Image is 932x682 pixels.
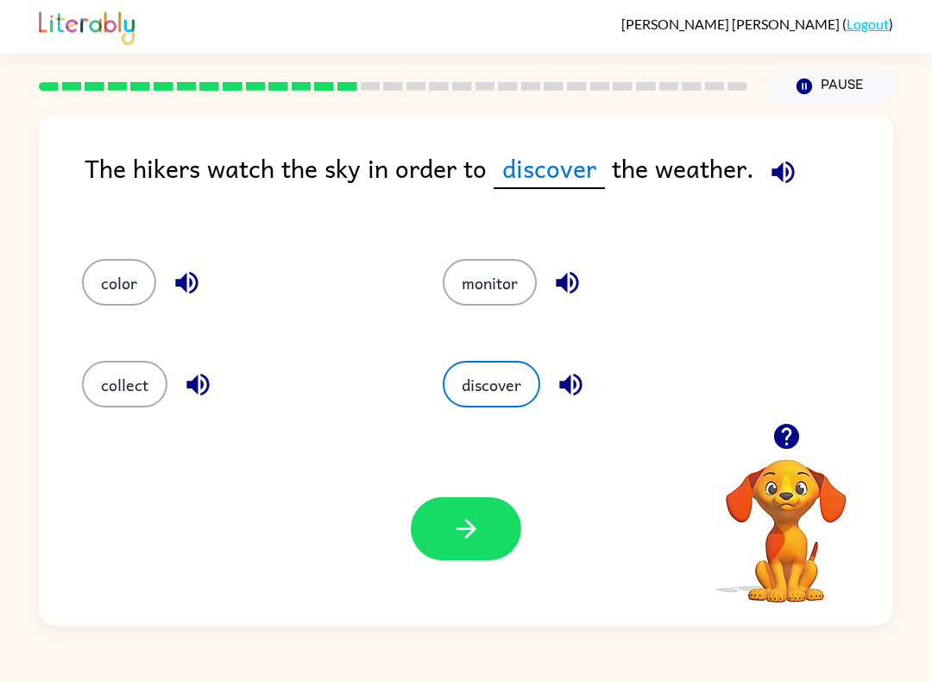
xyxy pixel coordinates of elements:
span: discover [494,148,605,189]
a: Logout [847,16,889,32]
button: monitor [443,259,537,306]
button: color [82,259,156,306]
div: The hikers watch the sky in order to the weather. [85,148,893,224]
video: Your browser must support playing .mp4 files to use Literably. Please try using another browser. [700,433,872,605]
span: [PERSON_NAME] [PERSON_NAME] [621,16,842,32]
button: Pause [768,66,893,106]
button: discover [443,361,540,407]
img: Literably [39,7,135,45]
div: ( ) [621,16,893,32]
button: collect [82,361,167,407]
